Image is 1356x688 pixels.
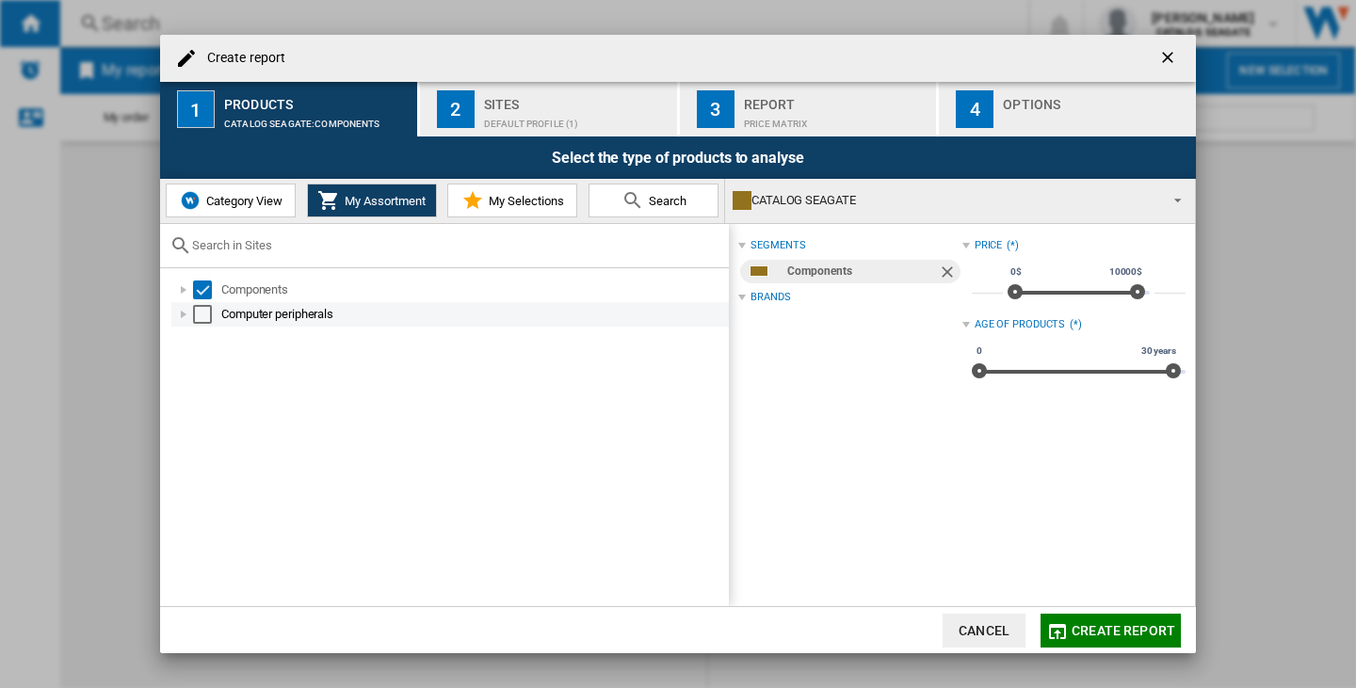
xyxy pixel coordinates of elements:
[744,89,929,109] div: Report
[697,90,734,128] div: 3
[1041,614,1181,648] button: Create report
[938,263,960,285] ng-md-icon: Remove
[975,317,1066,332] div: Age of products
[420,82,679,136] button: 2 Sites Default profile (1)
[1106,264,1145,280] span: 10000$
[1138,344,1179,359] span: 30 years
[644,194,686,208] span: Search
[447,184,577,217] button: My Selections
[192,238,719,252] input: Search in Sites
[221,280,726,299] div: Components
[1072,623,1175,638] span: Create report
[943,614,1025,648] button: Cancel
[484,109,670,129] div: Default profile (1)
[437,90,475,128] div: 2
[202,194,282,208] span: Category View
[160,82,419,136] button: 1 Products CATALOG SEAGATE:Components
[733,187,1157,214] div: CATALOG SEAGATE
[680,82,939,136] button: 3 Report Price Matrix
[177,90,215,128] div: 1
[744,109,929,129] div: Price Matrix
[974,344,985,359] span: 0
[787,260,937,283] div: Components
[1008,264,1025,280] span: 0$
[198,49,285,68] h4: Create report
[224,89,410,109] div: Products
[484,194,564,208] span: My Selections
[975,238,1003,253] div: Price
[589,184,718,217] button: Search
[340,194,426,208] span: My Assortment
[939,82,1196,136] button: 4 Options
[179,189,202,212] img: wiser-icon-blue.png
[751,290,790,305] div: Brands
[193,305,221,324] md-checkbox: Select
[307,184,437,217] button: My Assortment
[1003,89,1188,109] div: Options
[956,90,993,128] div: 4
[751,238,805,253] div: segments
[221,305,726,324] div: Computer peripherals
[166,184,296,217] button: Category View
[1151,40,1188,77] button: getI18NText('BUTTONS.CLOSE_DIALOG')
[160,136,1196,179] div: Select the type of products to analyse
[1158,48,1181,71] ng-md-icon: getI18NText('BUTTONS.CLOSE_DIALOG')
[224,109,410,129] div: CATALOG SEAGATE:Components
[484,89,670,109] div: Sites
[193,280,221,299] md-checkbox: Select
